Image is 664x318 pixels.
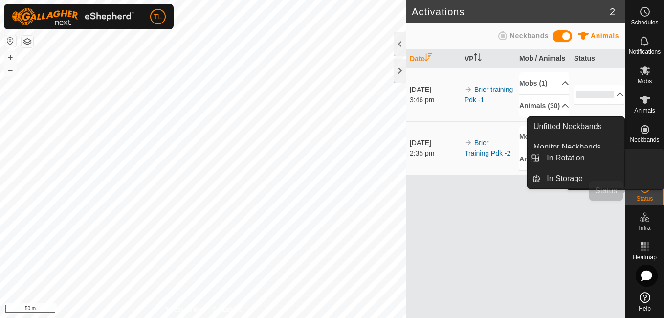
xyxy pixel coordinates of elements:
[631,20,658,25] span: Schedules
[461,49,515,68] th: VP
[406,49,461,68] th: Date
[465,86,472,93] img: arrow
[510,32,549,40] span: Neckbands
[533,121,602,133] span: Unfitted Neckbands
[591,32,619,40] span: Animals
[12,8,134,25] img: Gallagher Logo
[519,126,569,148] p-accordion-header: Mobs (1)
[528,148,624,168] li: In Rotation
[154,12,162,22] span: TL
[639,225,650,231] span: Infra
[213,305,242,314] a: Contact Us
[4,64,16,76] button: –
[547,173,583,184] span: In Storage
[574,85,624,104] p-accordion-header: 0%
[636,196,653,202] span: Status
[630,137,659,143] span: Neckbands
[519,72,569,94] p-accordion-header: Mobs (1)
[410,148,460,159] div: 2:35 pm
[528,169,624,188] li: In Storage
[515,49,570,68] th: Mob / Animals
[410,95,460,105] div: 3:46 pm
[4,35,16,47] button: Reset Map
[4,51,16,63] button: +
[465,86,513,104] a: Brier training Pdk -1
[424,55,432,63] p-sorticon: Activate to sort
[164,305,201,314] a: Privacy Policy
[412,6,610,18] h2: Activations
[629,49,661,55] span: Notifications
[528,117,624,136] a: Unfitted Neckbands
[465,139,510,157] a: Brier Training Pdk -2
[528,137,624,157] a: Monitor Neckbands
[474,55,482,63] p-sorticon: Activate to sort
[547,152,584,164] span: In Rotation
[610,4,615,19] span: 2
[410,85,460,95] div: [DATE]
[625,288,664,316] a: Help
[638,78,652,84] span: Mobs
[576,91,614,98] div: 0%
[22,36,33,47] button: Map Layers
[465,139,472,147] img: arrow
[541,148,624,168] a: In Rotation
[634,108,655,114] span: Animals
[570,49,625,68] th: Status
[541,169,624,188] a: In Storage
[633,254,657,260] span: Heatmap
[519,95,569,117] p-accordion-header: Animals (30)
[533,141,601,153] span: Monitor Neckbands
[639,306,651,312] span: Help
[519,148,569,170] p-accordion-header: Animals (30)
[410,138,460,148] div: [DATE]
